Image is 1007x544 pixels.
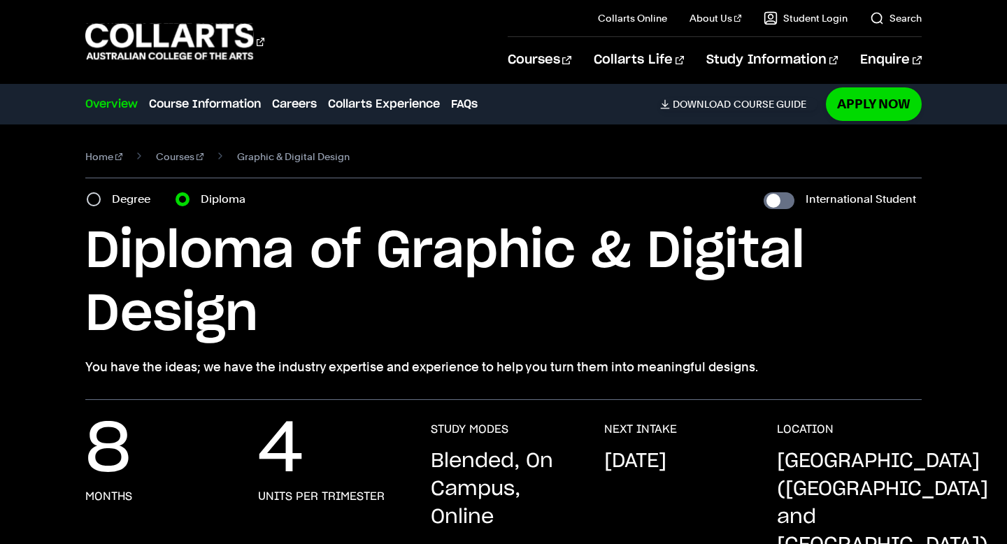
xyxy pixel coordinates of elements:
[156,147,203,166] a: Courses
[85,220,921,346] h1: Diploma of Graphic & Digital Design
[508,37,571,83] a: Courses
[258,422,303,478] p: 4
[85,147,122,166] a: Home
[431,448,576,531] p: Blended, On Campus, Online
[85,489,132,503] h3: months
[112,189,159,209] label: Degree
[85,357,921,377] p: You have the ideas; we have the industry expertise and experience to help you turn them into mean...
[85,422,131,478] p: 8
[604,448,666,475] p: [DATE]
[673,98,731,110] span: Download
[598,11,667,25] a: Collarts Online
[777,422,834,436] h3: LOCATION
[85,22,264,62] div: Go to homepage
[237,147,350,166] span: Graphic & Digital Design
[328,96,440,113] a: Collarts Experience
[764,11,848,25] a: Student Login
[258,489,385,503] h3: units per trimester
[85,96,138,113] a: Overview
[706,37,838,83] a: Study Information
[149,96,261,113] a: Course Information
[594,37,684,83] a: Collarts Life
[806,189,916,209] label: International Student
[690,11,741,25] a: About Us
[604,422,677,436] h3: NEXT INTAKE
[870,11,922,25] a: Search
[860,37,921,83] a: Enquire
[451,96,478,113] a: FAQs
[660,98,817,110] a: DownloadCourse Guide
[272,96,317,113] a: Careers
[201,189,254,209] label: Diploma
[431,422,508,436] h3: STUDY MODES
[826,87,922,120] a: Apply Now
